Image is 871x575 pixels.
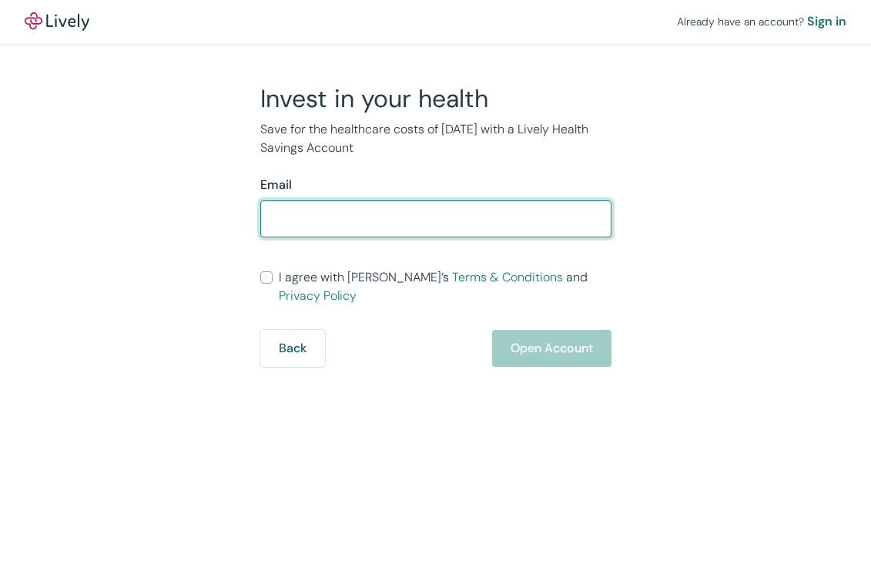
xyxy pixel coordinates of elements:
img: Lively [25,12,89,31]
a: LivelyLively [25,12,89,31]
span: I agree with [PERSON_NAME]’s and [279,268,611,305]
div: Already have an account? [677,12,846,31]
a: Sign in [807,12,846,31]
h2: Invest in your health [260,83,611,114]
label: Email [260,176,292,194]
a: Privacy Policy [279,287,357,304]
a: Terms & Conditions [452,269,563,285]
p: Save for the healthcare costs of [DATE] with a Lively Health Savings Account [260,120,611,157]
button: Back [260,330,325,367]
